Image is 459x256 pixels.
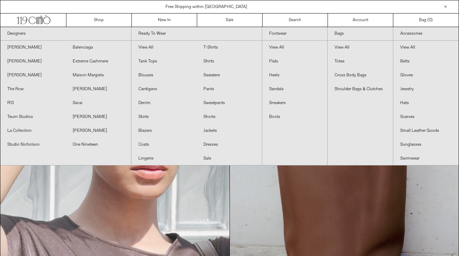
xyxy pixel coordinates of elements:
[66,96,131,110] a: Sacai
[131,82,197,96] a: Cardigans
[0,82,66,96] a: The Row
[66,110,131,124] a: [PERSON_NAME]
[0,27,131,41] a: Designers
[262,54,327,68] a: Flats
[393,152,459,165] a: Swimwear
[66,14,132,27] a: Shop
[393,68,459,82] a: Gloves
[393,124,459,138] a: Small Leather Goods
[131,124,197,138] a: Blazers
[0,96,66,110] a: R13
[131,110,197,124] a: Skirts
[131,138,197,152] a: Coats
[393,54,459,68] a: Belts
[262,68,327,82] a: Heels
[0,41,66,54] a: [PERSON_NAME]
[197,14,263,27] a: Sale
[328,14,393,27] a: Account
[196,152,262,165] a: Sale
[262,96,327,110] a: Sneakers
[328,82,393,96] a: Shoulder Bags & Clutches
[393,82,459,96] a: Jewelry
[66,41,131,54] a: Balenciaga
[328,68,393,82] a: Cross Body Bags
[0,54,66,68] a: [PERSON_NAME]
[393,138,459,152] a: Sunglasses
[262,110,327,124] a: Boots
[131,27,262,41] a: Ready To Wear
[196,54,262,68] a: Shirts
[328,54,393,68] a: Totes
[66,68,131,82] a: Maison Margiela
[66,124,131,138] a: [PERSON_NAME]
[66,138,131,152] a: One Nineteen
[0,68,66,82] a: [PERSON_NAME]
[131,68,197,82] a: Blouses
[262,82,327,96] a: Sandals
[0,138,66,152] a: Studio Nicholson
[196,68,262,82] a: Sweaters
[429,17,431,23] span: 0
[131,96,197,110] a: Denim
[131,54,197,68] a: Tank Tops
[0,124,66,138] a: La Collection
[0,110,66,124] a: Teurn Studios
[393,41,459,54] a: View All
[131,152,197,165] a: Lingerie
[196,96,262,110] a: Sweatpants
[393,96,459,110] a: Hats
[131,41,197,54] a: View All
[393,14,459,27] a: Bag ()
[196,138,262,152] a: Dresses
[393,110,459,124] a: Scarves
[196,41,262,54] a: T-Shirts
[262,41,327,54] a: View All
[328,41,393,54] a: View All
[196,110,262,124] a: Shorts
[393,27,459,41] a: Accessories
[66,82,131,96] a: [PERSON_NAME]
[166,4,247,10] a: Free Shipping within [GEOGRAPHIC_DATA]
[263,14,328,27] a: Search
[262,27,327,41] a: Footwear
[196,124,262,138] a: Jackets
[66,54,131,68] a: Extreme Cashmere
[429,17,433,23] span: )
[132,14,197,27] a: New In
[328,27,393,41] a: Bags
[196,82,262,96] a: Pants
